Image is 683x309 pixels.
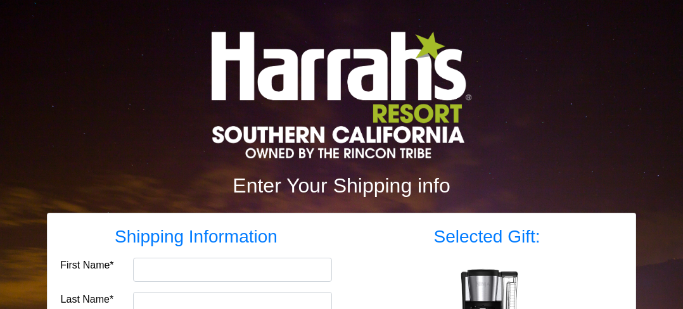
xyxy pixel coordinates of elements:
h3: Shipping Information [60,226,332,248]
label: First Name* [60,258,113,273]
h3: Selected Gift: [351,226,623,248]
h2: Enter Your Shipping info [47,173,636,198]
img: Logo [212,32,471,158]
label: Last Name* [61,292,114,307]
